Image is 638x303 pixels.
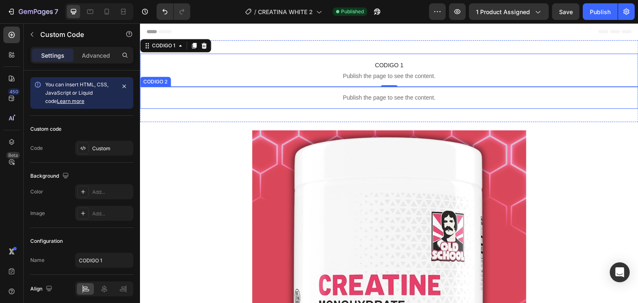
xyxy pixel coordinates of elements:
span: Save [559,8,573,15]
div: Open Intercom Messenger [610,262,630,282]
div: Name [30,257,44,264]
button: 1 product assigned [469,3,549,20]
span: You can insert HTML, CSS, JavaScript or Liquid code [45,81,108,104]
div: Undo/Redo [157,3,190,20]
a: Learn more [57,98,84,104]
div: Add... [92,188,131,196]
div: 450 [8,88,20,95]
p: Advanced [82,51,110,60]
p: Custom Code [40,29,111,39]
span: CREATINA WHITE 2 [258,7,313,16]
div: Image [30,210,45,217]
div: Color [30,188,43,195]
div: Align [30,283,54,295]
iframe: Design area [140,23,638,303]
div: Beta [6,152,20,159]
div: Code [30,144,43,152]
p: 7 [54,7,58,17]
div: Publish [590,7,611,16]
button: Publish [583,3,618,20]
span: 1 product assigned [476,7,530,16]
p: Settings [41,51,64,60]
div: Configuration [30,237,63,245]
div: Background [30,171,71,182]
button: 7 [3,3,62,20]
div: Add... [92,210,131,217]
div: Custom code [30,125,61,133]
button: Save [552,3,579,20]
span: Published [341,8,364,15]
span: / [254,7,256,16]
div: Custom [92,145,131,152]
